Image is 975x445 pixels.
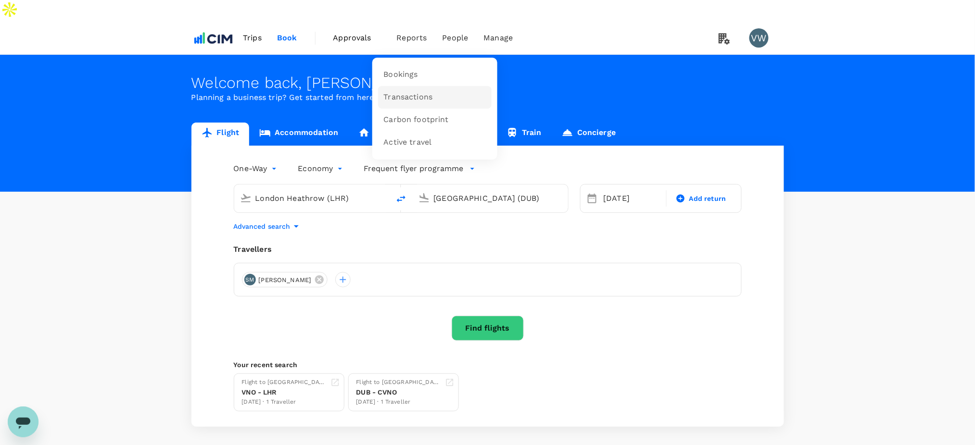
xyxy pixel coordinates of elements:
[191,27,236,49] img: CIM ENVIRONMENTAL PTY LTD
[242,272,328,287] div: SM[PERSON_NAME]
[483,32,513,44] span: Manage
[333,32,381,44] span: Approvals
[378,63,492,86] a: Bookings
[378,131,492,154] a: Active travel
[443,32,469,44] span: People
[234,222,291,231] p: Advanced search
[356,378,441,387] div: Flight to [GEOGRAPHIC_DATA]
[348,123,422,146] a: Long stay
[242,378,327,387] div: Flight to [GEOGRAPHIC_DATA]
[397,32,427,44] span: Reports
[600,189,665,208] div: [DATE]
[384,114,449,125] span: Carbon footprint
[243,32,262,44] span: Trips
[356,397,441,407] div: [DATE] · 1 Traveller
[384,137,432,148] span: Active travel
[552,123,626,146] a: Concierge
[269,22,305,54] a: Book
[364,163,464,174] p: Frequent flyer programme
[191,74,784,92] div: Welcome back , [PERSON_NAME] .
[689,194,726,204] span: Add return
[384,92,433,103] span: Transactions
[242,387,327,397] div: VNO - LHR
[378,86,492,109] a: Transactions
[235,22,269,54] a: Trips
[242,397,327,407] div: [DATE] · 1 Traveller
[390,187,413,210] button: delete
[298,161,345,176] div: Economy
[749,28,769,48] div: VW
[253,275,317,285] span: [PERSON_NAME]
[249,123,348,146] a: Accommodation
[234,244,742,255] div: Travellers
[452,316,524,341] button: Find flights
[234,221,302,232] button: Advanced search
[496,123,552,146] a: Train
[434,191,548,206] input: Going to
[234,360,742,370] p: Your recent search
[378,109,492,131] a: Carbon footprint
[255,191,369,206] input: Depart from
[234,161,279,176] div: One-Way
[326,22,389,54] a: Approvals
[8,407,38,437] iframe: Button to launch messaging window
[561,197,563,199] button: Open
[383,197,385,199] button: Open
[191,123,250,146] a: Flight
[364,163,475,174] button: Frequent flyer programme
[384,69,418,80] span: Bookings
[356,387,441,397] div: DUB - CVNO
[244,274,256,285] div: SM
[277,32,297,44] span: Book
[191,92,784,103] p: Planning a business trip? Get started from here.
